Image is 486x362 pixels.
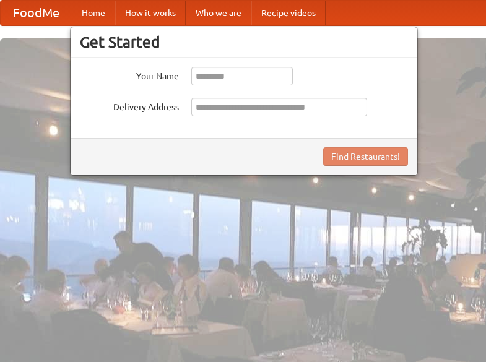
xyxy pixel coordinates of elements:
[186,1,251,25] a: Who we are
[80,33,408,51] h3: Get Started
[80,67,179,82] label: Your Name
[1,1,72,25] a: FoodMe
[115,1,186,25] a: How it works
[80,98,179,113] label: Delivery Address
[72,1,115,25] a: Home
[323,147,408,166] button: Find Restaurants!
[251,1,326,25] a: Recipe videos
